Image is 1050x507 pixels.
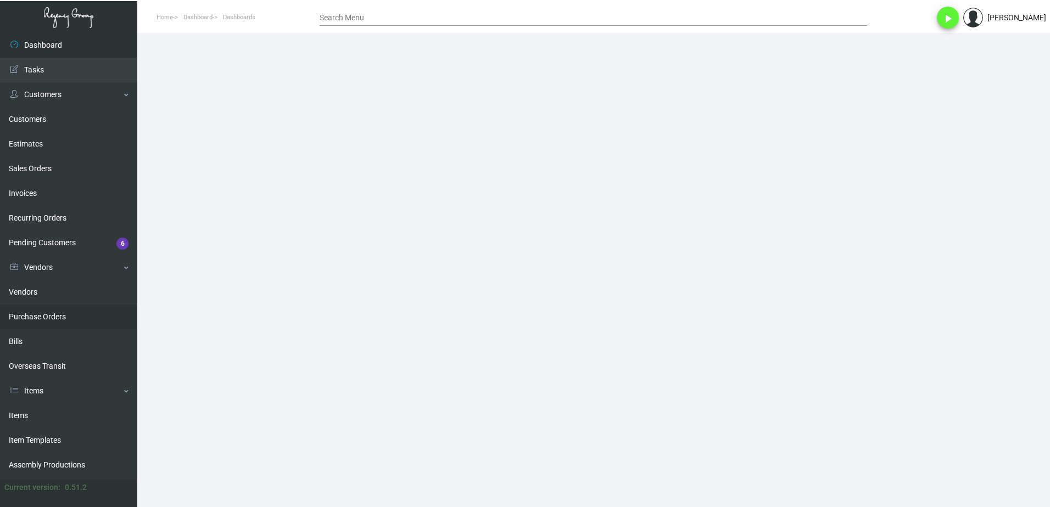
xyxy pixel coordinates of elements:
span: Home [157,14,173,21]
span: Dashboards [223,14,255,21]
img: admin@bootstrapmaster.com [963,8,983,27]
i: play_arrow [941,12,954,25]
div: Current version: [4,482,60,493]
div: 0.51.2 [65,482,87,493]
button: play_arrow [937,7,959,29]
div: [PERSON_NAME] [987,12,1046,24]
span: Dashboard [183,14,213,21]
